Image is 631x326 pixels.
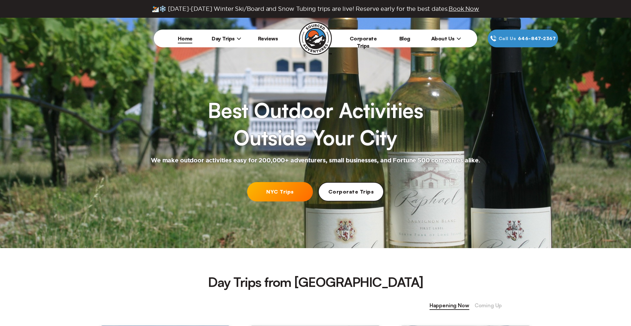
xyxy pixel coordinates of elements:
span: Happening Now [430,301,469,310]
span: 646‍-847‍-2367 [518,35,556,42]
a: Reviews [258,35,278,42]
img: Sourced Adventures company logo [299,22,332,55]
a: Call Us646‍-847‍-2367 [488,30,558,47]
a: Home [178,35,193,42]
span: Call Us [497,35,518,42]
h2: We make outdoor activities easy for 200,000+ adventurers, small businesses, and Fortune 500 compa... [151,157,480,165]
span: About Us [431,35,461,42]
span: Day Trips [212,35,241,42]
a: Blog [399,35,410,42]
a: Corporate Trips [318,182,384,201]
a: Corporate Trips [350,35,377,49]
h1: Best Outdoor Activities Outside Your City [208,97,423,151]
span: Coming Up [475,301,502,310]
span: Book Now [449,6,479,12]
span: ⛷️❄️ [DATE]-[DATE] Winter Ski/Board and Snow Tubing trips are live! Reserve early for the best da... [152,5,479,12]
a: NYC Trips [247,182,313,201]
